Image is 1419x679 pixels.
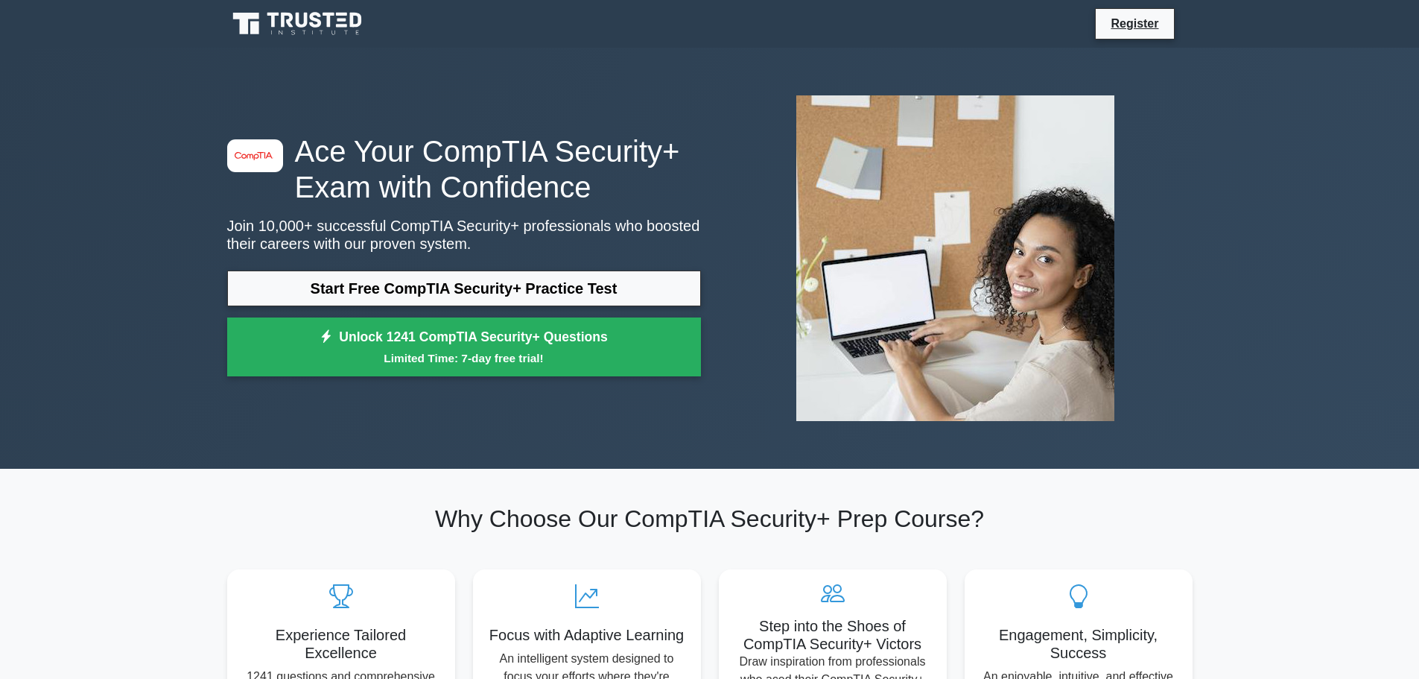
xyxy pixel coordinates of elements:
a: Register [1102,14,1167,33]
small: Limited Time: 7-day free trial! [246,350,682,367]
h5: Step into the Shoes of CompTIA Security+ Victors [731,617,935,653]
h5: Focus with Adaptive Learning [485,626,689,644]
h5: Experience Tailored Excellence [239,626,443,662]
h5: Engagement, Simplicity, Success [977,626,1181,662]
a: Unlock 1241 CompTIA Security+ QuestionsLimited Time: 7-day free trial! [227,318,701,377]
h2: Why Choose Our CompTIA Security+ Prep Course? [227,505,1193,533]
h1: Ace Your CompTIA Security+ Exam with Confidence [227,133,701,205]
p: Join 10,000+ successful CompTIA Security+ professionals who boosted their careers with our proven... [227,217,701,253]
a: Start Free CompTIA Security+ Practice Test [227,271,701,306]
